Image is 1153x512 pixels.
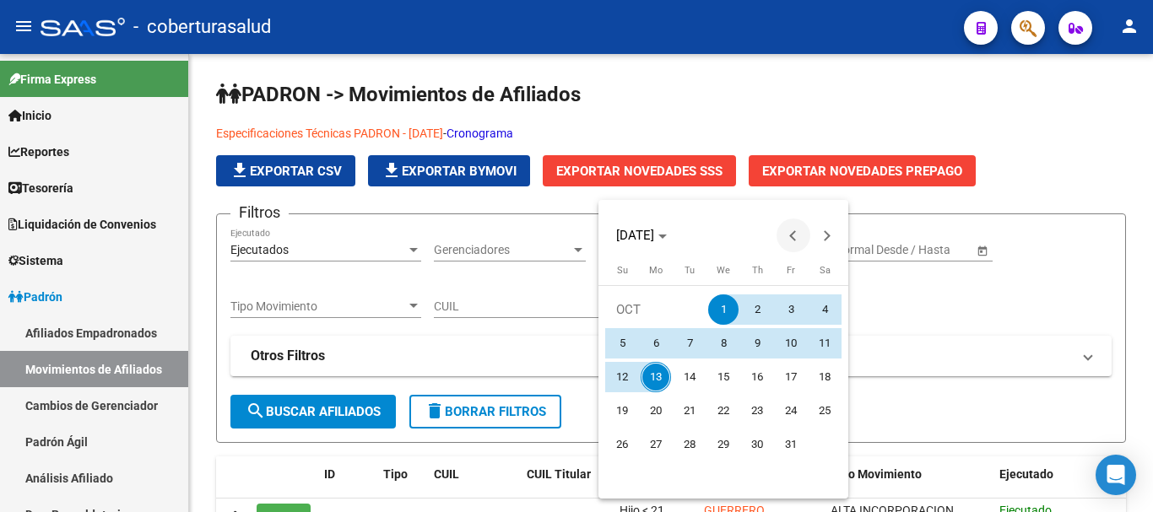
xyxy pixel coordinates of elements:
button: October 28, 2025 [673,428,706,461]
span: 14 [674,362,705,392]
span: 4 [809,294,840,325]
button: October 7, 2025 [673,326,706,360]
button: October 31, 2025 [774,428,808,461]
span: 30 [742,429,772,460]
button: October 11, 2025 [808,326,842,360]
span: 7 [674,328,705,358]
span: 20 [641,396,671,426]
span: 15 [708,362,739,392]
div: Open Intercom Messenger [1096,455,1136,495]
span: 31 [776,429,806,460]
button: October 1, 2025 [706,293,740,326]
span: 3 [776,294,806,325]
span: 5 [607,328,637,358]
button: Choose month and year [609,220,674,251]
button: October 20, 2025 [639,394,673,428]
button: Next month [810,218,844,252]
span: 2 [742,294,772,325]
button: October 25, 2025 [808,394,842,428]
button: October 23, 2025 [740,394,774,428]
button: October 9, 2025 [740,326,774,360]
button: October 30, 2025 [740,428,774,461]
button: October 12, 2025 [605,360,639,394]
span: 19 [607,396,637,426]
span: We [717,265,730,276]
button: October 17, 2025 [774,360,808,394]
span: 23 [742,396,772,426]
span: 22 [708,396,739,426]
button: October 5, 2025 [605,326,639,360]
span: 9 [742,328,772,358]
span: Su [617,265,628,276]
span: 18 [809,362,840,392]
span: 29 [708,429,739,460]
span: Tu [685,265,695,276]
span: 1 [708,294,739,325]
span: 26 [607,429,637,460]
span: [DATE] [616,228,654,243]
span: 25 [809,396,840,426]
span: 6 [641,328,671,358]
button: October 21, 2025 [673,394,706,428]
span: 24 [776,396,806,426]
span: Sa [820,265,831,276]
button: October 2, 2025 [740,293,774,326]
button: October 16, 2025 [740,360,774,394]
span: 12 [607,362,637,392]
span: 16 [742,362,772,392]
span: 11 [809,328,840,358]
button: October 4, 2025 [808,293,842,326]
span: 13 [641,362,671,392]
button: October 29, 2025 [706,428,740,461]
button: October 19, 2025 [605,394,639,428]
span: 21 [674,396,705,426]
button: October 18, 2025 [808,360,842,394]
span: 17 [776,362,806,392]
button: Previous month [777,218,810,252]
span: 28 [674,429,705,460]
button: October 22, 2025 [706,394,740,428]
span: 10 [776,328,806,358]
td: OCT [605,293,706,326]
button: October 24, 2025 [774,394,808,428]
span: 27 [641,429,671,460]
button: October 10, 2025 [774,326,808,360]
button: October 6, 2025 [639,326,673,360]
span: Mo [649,265,663,276]
button: October 27, 2025 [639,428,673,461]
button: October 8, 2025 [706,326,740,360]
button: October 13, 2025 [639,360,673,394]
button: October 15, 2025 [706,360,740,394]
button: October 26, 2025 [605,428,639,461]
button: October 3, 2025 [774,293,808,326]
span: Fr [787,265,795,276]
span: 8 [708,328,739,358]
span: Th [752,265,763,276]
button: October 14, 2025 [673,360,706,394]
